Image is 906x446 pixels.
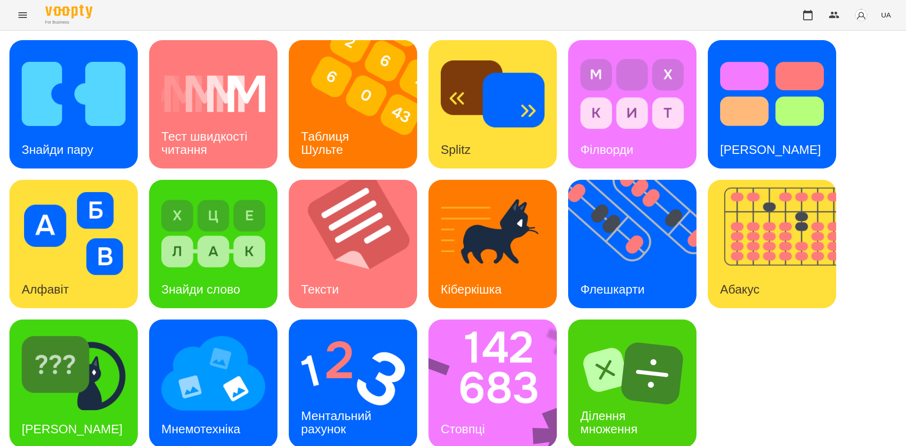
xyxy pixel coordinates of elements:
a: Знайди словоЗнайди слово [149,180,277,308]
h3: Алфавіт [22,282,69,296]
h3: Кіберкішка [441,282,502,296]
h3: Мнемотехніка [161,422,240,436]
h3: Splitz [441,143,471,157]
h3: Філворди [580,143,633,157]
h3: Ділення множення [580,409,638,436]
img: Тест швидкості читання [161,52,265,135]
img: Splitz [441,52,545,135]
img: Ментальний рахунок [301,332,405,415]
h3: Флешкарти [580,282,645,296]
img: Абакус [708,180,848,308]
a: ФілвордиФілворди [568,40,696,168]
button: Menu [11,4,34,26]
img: Тексти [289,180,429,308]
img: Алфавіт [22,192,126,275]
a: Тест швидкості читанняТест швидкості читання [149,40,277,168]
h3: Тест швидкості читання [161,129,251,156]
img: Voopty Logo [45,5,92,18]
img: Знайди пару [22,52,126,135]
img: Філворди [580,52,684,135]
img: Кіберкішка [441,192,545,275]
a: Знайди паруЗнайди пару [9,40,138,168]
h3: Ментальний рахунок [301,409,375,436]
span: For Business [45,19,92,25]
a: ФлешкартиФлешкарти [568,180,696,308]
img: Знайди слово [161,192,265,275]
img: Флешкарти [568,180,708,308]
a: ТекстиТексти [289,180,417,308]
img: Мнемотехніка [161,332,265,415]
h3: Таблиця Шульте [301,129,352,156]
a: Таблиця ШультеТаблиця Шульте [289,40,417,168]
a: АлфавітАлфавіт [9,180,138,308]
h3: Абакус [720,282,759,296]
h3: [PERSON_NAME] [22,422,123,436]
img: avatar_s.png [855,8,868,22]
img: Ділення множення [580,332,684,415]
h3: Знайди слово [161,282,240,296]
button: UA [877,6,895,24]
span: UA [881,10,891,20]
h3: [PERSON_NAME] [720,143,821,157]
h3: Знайди пару [22,143,93,157]
img: Таблиця Шульте [289,40,429,168]
img: Тест Струпа [720,52,824,135]
img: Знайди Кіберкішку [22,332,126,415]
a: АбакусАбакус [708,180,836,308]
a: SplitzSplitz [428,40,557,168]
a: Тест Струпа[PERSON_NAME] [708,40,836,168]
h3: Стовпці [441,422,485,436]
h3: Тексти [301,282,339,296]
a: КіберкішкаКіберкішка [428,180,557,308]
